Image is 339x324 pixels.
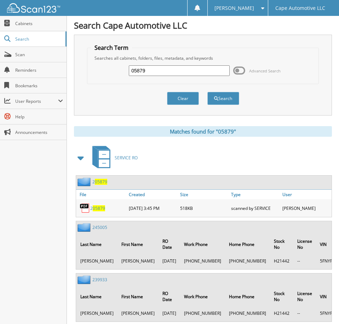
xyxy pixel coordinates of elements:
th: Last Name [77,234,117,254]
th: Home Phone [225,234,270,254]
a: Size [178,190,229,199]
td: [PERSON_NAME] [77,307,117,319]
span: Search [15,36,62,42]
div: Matches found for "05879" [74,126,332,137]
td: [DATE] [159,307,180,319]
td: [PERSON_NAME] [77,255,117,267]
th: First Name [118,286,158,307]
a: User [281,190,332,199]
img: PDF.png [80,203,90,213]
td: H21442 [270,255,293,267]
span: Reminders [15,67,63,73]
a: Created [127,190,178,199]
a: 205879 [90,205,105,211]
h1: Search Cape Automotive LLC [74,19,332,31]
th: Home Phone [225,286,270,307]
div: [DATE] 3:45 PM [127,201,178,215]
span: Cabinets [15,20,63,26]
div: scanned by SERVICE [229,201,280,215]
span: 05879 [95,179,107,185]
img: folder2.png [77,275,92,284]
th: Last Name [77,286,117,307]
td: [DATE] [159,255,180,267]
th: Stock No [270,234,293,254]
iframe: Chat Widget [304,290,339,324]
th: RO Date [159,234,180,254]
span: User Reports [15,98,58,104]
a: 205879 [92,179,107,185]
button: Clear [167,92,199,105]
th: Work Phone [180,286,225,307]
span: Bookmarks [15,83,63,89]
div: [PERSON_NAME] [281,201,332,215]
td: [PERSON_NAME] [118,255,158,267]
a: Type [229,190,280,199]
th: License No [294,286,316,307]
td: [PHONE_NUMBER] [180,255,225,267]
div: Searches all cabinets, folders, files, metadata, and keywords [91,55,315,61]
span: Help [15,114,63,120]
span: Advanced Search [249,68,281,73]
td: [PHONE_NUMBER] [180,307,225,319]
a: SERVICE RO [88,144,138,172]
span: 05879 [93,205,105,211]
a: 239933 [92,277,107,283]
span: SERVICE RO [115,155,138,161]
td: [PHONE_NUMBER] [225,307,270,319]
span: Cape Automotive LLC [275,6,325,10]
span: Scan [15,52,63,58]
span: Announcements [15,129,63,135]
div: 518KB [178,201,229,215]
th: Work Phone [180,234,225,254]
th: License No [294,234,316,254]
td: -- [294,255,316,267]
th: First Name [118,234,158,254]
img: folder2.png [77,223,92,232]
th: RO Date [159,286,180,307]
td: [PERSON_NAME] [118,307,158,319]
th: Stock No [270,286,293,307]
button: Search [207,92,239,105]
td: -- [294,307,316,319]
img: scan123-logo-white.svg [7,3,60,13]
img: folder2.png [77,177,92,186]
td: [PHONE_NUMBER] [225,255,270,267]
a: File [76,190,127,199]
td: H21442 [270,307,293,319]
a: 245005 [92,224,107,230]
legend: Search Term [91,44,132,52]
span: [PERSON_NAME] [214,6,254,10]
